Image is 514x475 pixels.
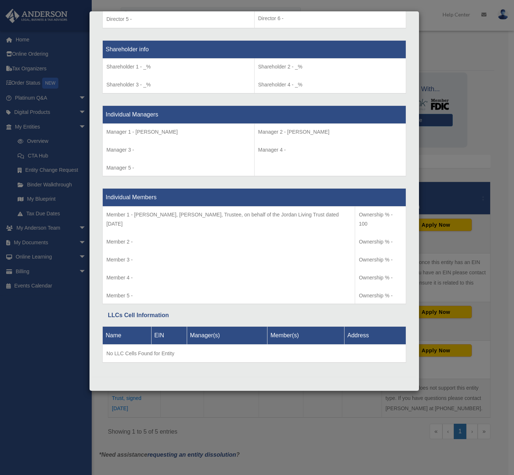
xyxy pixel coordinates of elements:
p: Member 2 - [106,237,351,246]
div: LLCs Cell Information [108,310,401,320]
p: Shareholder 3 - _% [106,80,251,89]
p: Ownership % - [359,273,402,282]
p: Manager 5 - [106,163,251,172]
th: EIN [151,327,187,345]
p: Manager 1 - [PERSON_NAME] [106,127,251,137]
p: Director 6 - [258,14,402,23]
p: Member 5 - [106,291,351,300]
p: Shareholder 4 - _% [258,80,402,89]
th: Member(s) [267,327,345,345]
p: Shareholder 1 - _% [106,62,251,71]
p: Shareholder 2 - _% [258,62,402,71]
p: Ownership % - 100 [359,210,402,228]
th: Address [344,327,406,345]
p: Manager 3 - [106,145,251,155]
p: Member 3 - [106,255,351,264]
p: Manager 4 - [258,145,402,155]
p: Ownership % - [359,237,402,246]
th: Name [103,327,152,345]
p: Manager 2 - [PERSON_NAME] [258,127,402,137]
th: Manager(s) [187,327,267,345]
th: Individual Managers [103,105,406,123]
td: No LLC Cells Found for Entity [103,345,406,363]
p: Ownership % - [359,255,402,264]
p: Ownership % - [359,291,402,300]
th: Individual Members [103,189,406,207]
p: Member 1 - [PERSON_NAME], [PERSON_NAME], Trustee, on behalf of the Jordan Living Trust dated [DATE] [106,210,351,228]
th: Shareholder info [103,41,406,59]
p: Member 4 - [106,273,351,282]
